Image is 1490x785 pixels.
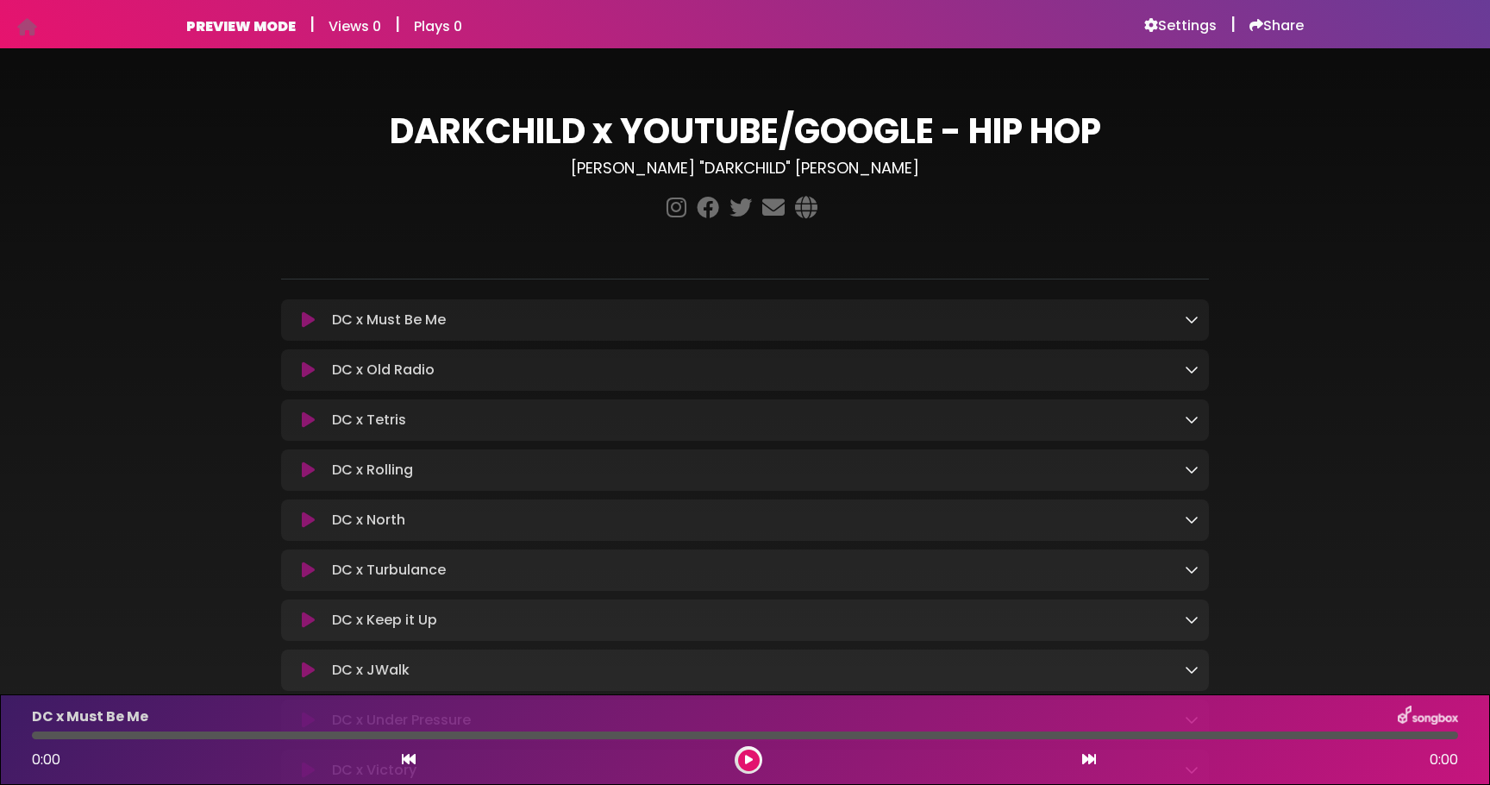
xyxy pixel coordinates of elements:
[332,460,413,480] p: DC x Rolling
[332,410,406,430] p: DC x Tetris
[332,560,446,581] p: DC x Turbulance
[395,14,400,35] h5: |
[329,18,381,35] h6: Views 0
[1249,17,1304,35] a: Share
[1398,706,1458,728] img: songbox-logo-white.png
[332,310,446,330] p: DC x Must Be Me
[32,706,148,727] p: DC x Must Be Me
[281,110,1209,152] h1: DARKCHILD x YOUTUBE/GOOGLE - HIP HOP
[1430,750,1458,770] span: 0:00
[281,159,1209,178] h3: [PERSON_NAME] "DARKCHILD" [PERSON_NAME]
[332,610,437,631] p: DC x Keep it Up
[186,18,296,35] h6: PREVIEW MODE
[332,360,435,380] p: DC x Old Radio
[332,660,410,681] p: DC x JWalk
[414,18,462,35] h6: Plays 0
[1144,17,1217,35] a: Settings
[332,510,405,531] p: DC x North
[310,14,315,35] h5: |
[1230,14,1236,35] h5: |
[32,750,60,769] span: 0:00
